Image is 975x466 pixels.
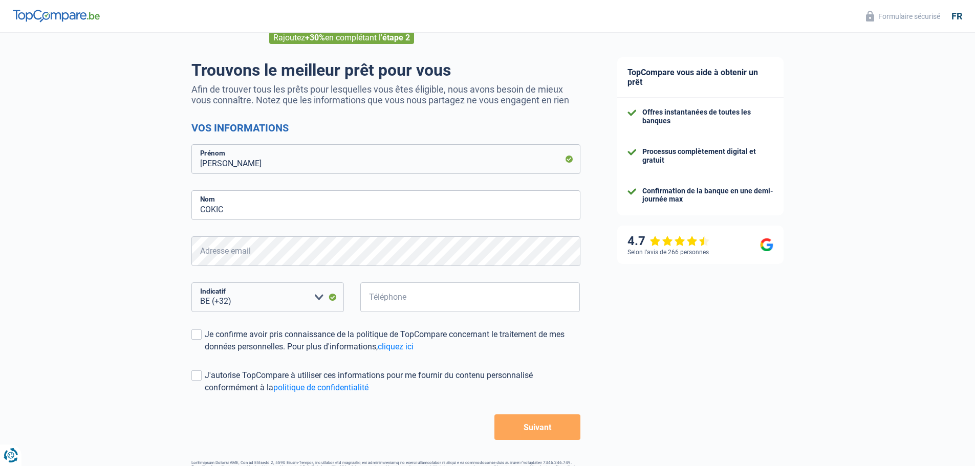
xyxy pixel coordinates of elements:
a: cliquez ici [378,342,414,351]
div: TopCompare vous aide à obtenir un prêt [617,57,784,98]
img: TopCompare Logo [13,10,100,22]
a: politique de confidentialité [273,383,369,392]
h1: Trouvons le meilleur prêt pour vous [191,60,580,80]
div: Je confirme avoir pris connaissance de la politique de TopCompare concernant le traitement de mes... [205,328,580,353]
span: +30% [305,33,325,42]
button: Formulaire sécurisé [860,8,946,25]
div: J'autorise TopCompare à utiliser ces informations pour me fournir du contenu personnalisé conform... [205,369,580,394]
div: fr [951,11,962,22]
input: 401020304 [360,282,580,312]
div: Confirmation de la banque en une demi-journée max [642,187,773,204]
span: étape 2 [382,33,410,42]
div: 4.7 [627,234,710,249]
div: Selon l’avis de 266 personnes [627,249,709,256]
div: Processus complètement digital et gratuit [642,147,773,165]
h2: Vos informations [191,122,580,134]
div: Rajoutez en complétant l' [269,32,414,44]
p: Afin de trouver tous les prêts pour lesquelles vous êtes éligible, nous avons besoin de mieux vou... [191,84,580,105]
button: Suivant [494,414,580,440]
div: Offres instantanées de toutes les banques [642,108,773,125]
